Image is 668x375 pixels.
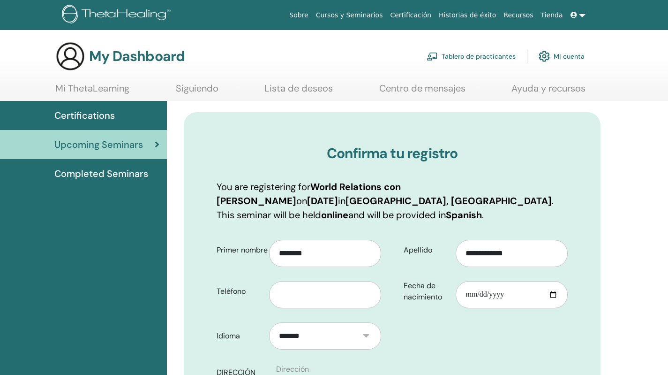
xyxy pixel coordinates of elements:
[539,46,585,67] a: Mi cuenta
[54,167,148,181] span: Completed Seminars
[54,138,143,152] span: Upcoming Seminars
[55,83,129,101] a: Mi ThetaLearning
[446,209,482,221] b: Spanish
[435,7,500,24] a: Historias de éxito
[285,7,312,24] a: Sobre
[397,241,456,259] label: Apellido
[210,327,269,345] label: Idioma
[217,145,568,162] h3: Confirma tu registro
[176,83,218,101] a: Siguiendo
[55,41,85,71] img: generic-user-icon.jpg
[264,83,333,101] a: Lista de deseos
[427,46,516,67] a: Tablero de practicantes
[500,7,537,24] a: Recursos
[276,364,309,375] label: Dirección
[345,195,552,207] b: [GEOGRAPHIC_DATA], [GEOGRAPHIC_DATA]
[312,7,387,24] a: Cursos y Seminarios
[217,180,568,222] p: You are registering for on in . This seminar will be held and will be provided in .
[307,195,338,207] b: [DATE]
[54,108,115,122] span: Certifications
[397,277,456,306] label: Fecha de nacimiento
[321,209,348,221] b: online
[89,48,185,65] h3: My Dashboard
[511,83,585,101] a: Ayuda y recursos
[62,5,174,26] img: logo.png
[210,283,269,300] label: Teléfono
[386,7,435,24] a: Certificación
[539,48,550,64] img: cog.svg
[210,241,269,259] label: Primer nombre
[379,83,465,101] a: Centro de mensajes
[537,7,567,24] a: Tienda
[427,52,438,61] img: chalkboard-teacher.svg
